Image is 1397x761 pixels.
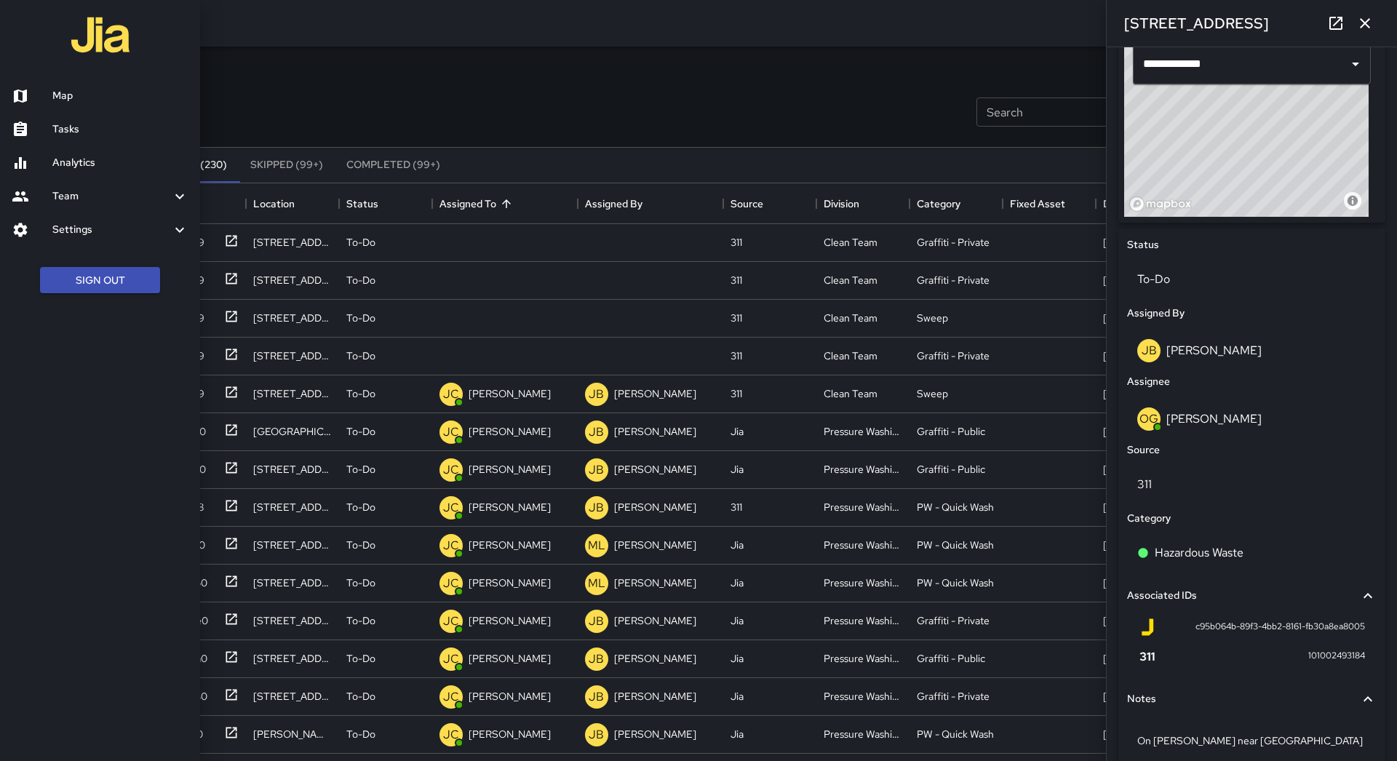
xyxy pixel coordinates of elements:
img: jia-logo [71,6,130,64]
button: Sign Out [40,267,160,294]
h6: Tasks [52,121,188,138]
h6: Team [52,188,171,204]
h6: Settings [52,222,171,238]
h6: Analytics [52,155,188,171]
h6: Map [52,88,188,104]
